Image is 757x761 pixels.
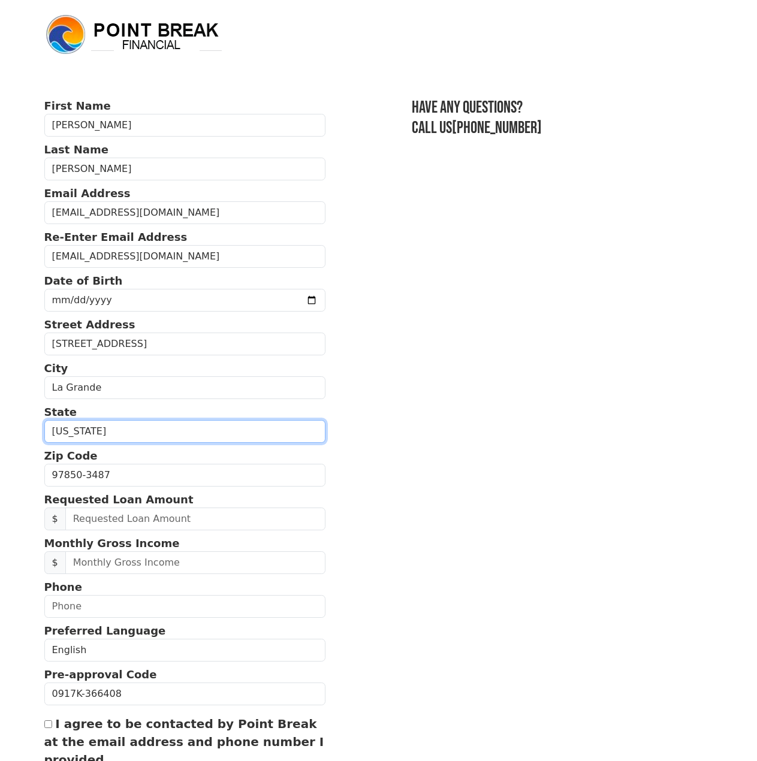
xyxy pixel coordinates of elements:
a: [PHONE_NUMBER] [452,118,542,138]
strong: Last Name [44,143,108,156]
input: Requested Loan Amount [65,508,325,530]
strong: Preferred Language [44,624,166,637]
input: Street Address [44,333,326,355]
input: Phone [44,595,326,618]
input: Monthly Gross Income [65,551,325,574]
input: Pre-approval Code [44,683,326,705]
input: First Name [44,114,326,137]
span: $ [44,508,66,530]
strong: First Name [44,99,111,112]
strong: Zip Code [44,449,98,462]
strong: Email Address [44,187,131,200]
h3: Have any questions? [412,98,713,118]
strong: Street Address [44,318,135,331]
strong: Pre-approval Code [44,668,157,681]
input: Email Address [44,201,326,224]
h3: Call us [412,118,713,138]
input: Last Name [44,158,326,180]
p: Monthly Gross Income [44,535,326,551]
input: Zip Code [44,464,326,487]
img: logo.png [44,13,224,56]
strong: Date of Birth [44,274,123,287]
input: City [44,376,326,399]
strong: State [44,406,77,418]
input: Re-Enter Email Address [44,245,326,268]
span: $ [44,551,66,574]
strong: City [44,362,68,375]
strong: Re-Enter Email Address [44,231,188,243]
strong: Phone [44,581,82,593]
strong: Requested Loan Amount [44,493,194,506]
